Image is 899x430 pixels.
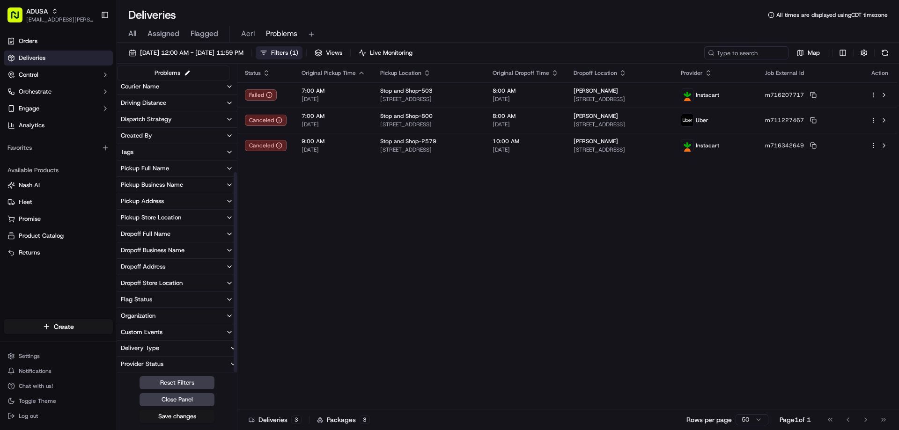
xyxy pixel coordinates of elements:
[696,91,719,99] span: Instacart
[155,68,192,78] div: Problems
[19,248,40,257] span: Returns
[140,49,243,57] span: [DATE] 12:00 AM - [DATE] 11:59 PM
[121,230,170,238] div: Dropoff Full Name
[79,137,87,144] div: 💻
[19,232,64,240] span: Product Catalog
[117,128,237,144] button: Created By
[326,49,342,57] span: Views
[4,163,113,178] div: Available Products
[4,118,113,133] a: Analytics
[26,7,48,16] button: ADUSA
[266,28,297,39] span: Problems
[302,112,365,120] span: 7:00 AM
[870,69,890,77] div: Action
[117,226,237,242] button: Dropoff Full Name
[121,82,159,91] div: Courier Name
[380,112,433,120] span: Stop and Shop-800
[140,393,214,406] button: Close Panel
[7,181,109,189] a: Nash AI
[19,382,53,390] span: Chat with us!
[117,210,237,226] button: Pickup Store Location
[696,142,719,149] span: Instacart
[121,262,165,271] div: Dropoff Address
[75,132,154,149] a: 💻API Documentation
[191,28,218,39] span: Flagged
[121,312,155,320] div: Organization
[317,415,370,424] div: Packages
[121,181,183,189] div: Pickup Business Name
[54,322,74,331] span: Create
[765,91,804,99] span: m716207717
[4,195,113,210] button: Fleet
[9,9,28,28] img: Nash
[302,87,365,95] span: 7:00 AM
[4,140,113,155] div: Favorites
[4,34,113,49] a: Orders
[370,49,413,57] span: Live Monitoring
[19,121,44,130] span: Analytics
[302,95,365,103] span: [DATE]
[117,193,237,209] button: Pickup Address
[26,16,93,23] span: [EMAIL_ADDRESS][PERSON_NAME][DOMAIN_NAME]
[245,140,287,151] div: Canceled
[574,146,666,153] span: [STREET_ADDRESS]
[380,138,436,145] span: Stop and Shop-2579
[704,46,788,59] input: Type to search
[765,117,804,124] span: m711227467
[128,7,176,22] h1: Deliveries
[493,112,559,120] span: 8:00 AM
[128,28,136,39] span: All
[696,117,708,124] span: Uber
[241,28,255,39] span: Aeri
[380,87,433,95] span: Stop and Shop-503
[7,215,109,223] a: Promise
[245,115,287,126] button: Canceled
[765,91,817,99] button: m716207717
[121,131,152,140] div: Created By
[302,138,365,145] span: 9:00 AM
[19,181,40,189] span: Nash AI
[574,95,666,103] span: [STREET_ADDRESS]
[121,295,152,304] div: Flag Status
[125,46,248,59] button: [DATE] 12:00 AM - [DATE] 11:59 PM
[681,89,693,101] img: profile_instacart_ahold_partner.png
[117,341,237,356] button: Delivery Type
[19,136,72,145] span: Knowledge Base
[121,115,172,124] div: Dispatch Strategy
[245,89,277,101] button: Failed
[147,28,179,39] span: Assigned
[117,160,237,176] button: Pickup Full Name
[19,71,38,79] span: Control
[4,228,113,243] button: Product Catalog
[7,248,109,257] a: Returns
[19,352,40,360] span: Settings
[117,177,237,193] button: Pickup Business Name
[574,112,618,120] span: [PERSON_NAME]
[117,308,237,324] button: Organization
[4,379,113,393] button: Chat with us!
[249,415,302,424] div: Deliveries
[302,146,365,153] span: [DATE]
[302,121,365,128] span: [DATE]
[6,132,75,149] a: 📗Knowledge Base
[271,49,298,57] span: Filters
[574,87,618,95] span: [PERSON_NAME]
[291,415,302,424] div: 3
[380,146,478,153] span: [STREET_ADDRESS]
[117,95,237,111] button: Driving Distance
[19,198,32,206] span: Fleet
[159,92,170,103] button: Start new chat
[4,364,113,378] button: Notifications
[19,367,52,375] span: Notifications
[140,410,214,423] button: Save changes
[117,344,163,352] div: Delivery Type
[4,211,113,226] button: Promise
[776,11,888,19] span: All times are displayed using CDT timezone
[354,46,417,59] button: Live Monitoring
[117,275,237,291] button: Dropoff Store Location
[878,46,892,59] button: Refresh
[493,121,559,128] span: [DATE]
[19,54,45,62] span: Deliveries
[121,279,183,287] div: Dropoff Store Location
